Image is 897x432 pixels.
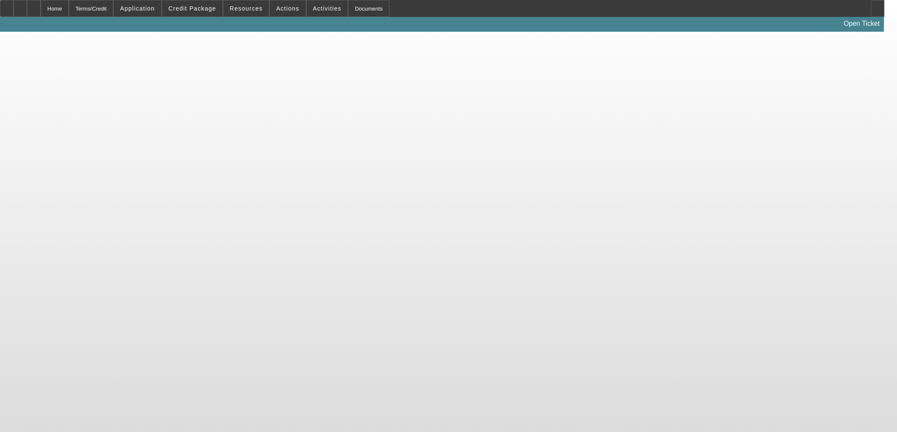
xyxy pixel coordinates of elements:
button: Credit Package [162,0,223,16]
span: Activities [313,5,342,12]
span: Resources [230,5,263,12]
button: Resources [223,0,269,16]
button: Activities [307,0,348,16]
button: Actions [270,0,306,16]
button: Application [114,0,161,16]
span: Actions [276,5,299,12]
span: Credit Package [169,5,216,12]
a: Open Ticket [840,16,883,31]
span: Application [120,5,155,12]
